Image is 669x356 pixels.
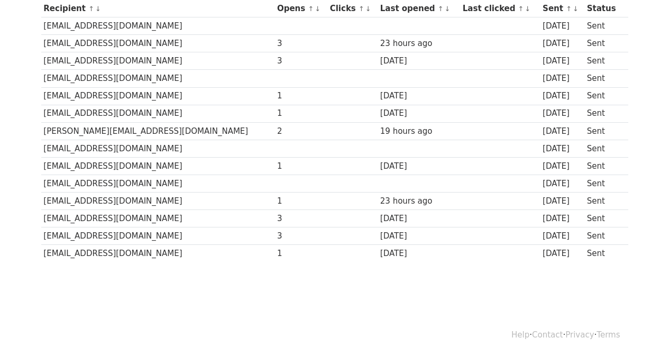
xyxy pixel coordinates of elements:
[543,230,582,242] div: [DATE]
[41,122,275,140] td: [PERSON_NAME][EMAIL_ADDRESS][DOMAIN_NAME]
[543,248,582,260] div: [DATE]
[525,5,530,13] a: ↓
[380,248,457,260] div: [DATE]
[584,105,622,122] td: Sent
[365,5,371,13] a: ↓
[584,35,622,52] td: Sent
[277,230,325,242] div: 3
[584,70,622,87] td: Sent
[277,125,325,138] div: 2
[584,210,622,227] td: Sent
[573,5,579,13] a: ↓
[584,157,622,175] td: Sent
[41,17,275,35] td: [EMAIL_ADDRESS][DOMAIN_NAME]
[511,330,529,340] a: Help
[438,5,444,13] a: ↑
[518,5,524,13] a: ↑
[532,330,563,340] a: Contact
[445,5,451,13] a: ↓
[277,90,325,102] div: 1
[95,5,101,13] a: ↓
[584,122,622,140] td: Sent
[543,107,582,120] div: [DATE]
[277,248,325,260] div: 1
[543,90,582,102] div: [DATE]
[380,195,457,207] div: 23 hours ago
[41,70,275,87] td: [EMAIL_ADDRESS][DOMAIN_NAME]
[380,38,457,50] div: 23 hours ago
[380,230,457,242] div: [DATE]
[565,330,594,340] a: Privacy
[41,157,275,175] td: [EMAIL_ADDRESS][DOMAIN_NAME]
[277,160,325,172] div: 1
[584,245,622,262] td: Sent
[380,160,457,172] div: [DATE]
[308,5,314,13] a: ↑
[277,38,325,50] div: 3
[543,160,582,172] div: [DATE]
[41,193,275,210] td: [EMAIL_ADDRESS][DOMAIN_NAME]
[380,107,457,120] div: [DATE]
[566,5,572,13] a: ↑
[380,125,457,138] div: 19 hours ago
[543,55,582,67] div: [DATE]
[359,5,364,13] a: ↑
[597,330,620,340] a: Terms
[41,35,275,52] td: [EMAIL_ADDRESS][DOMAIN_NAME]
[584,193,622,210] td: Sent
[380,55,457,67] div: [DATE]
[41,175,275,193] td: [EMAIL_ADDRESS][DOMAIN_NAME]
[543,38,582,50] div: [DATE]
[88,5,94,13] a: ↑
[543,195,582,207] div: [DATE]
[41,52,275,70] td: [EMAIL_ADDRESS][DOMAIN_NAME]
[41,245,275,262] td: [EMAIL_ADDRESS][DOMAIN_NAME]
[315,5,320,13] a: ↓
[277,213,325,225] div: 3
[41,140,275,157] td: [EMAIL_ADDRESS][DOMAIN_NAME]
[277,107,325,120] div: 1
[277,195,325,207] div: 1
[380,213,457,225] div: [DATE]
[41,87,275,105] td: [EMAIL_ADDRESS][DOMAIN_NAME]
[277,55,325,67] div: 3
[543,213,582,225] div: [DATE]
[543,125,582,138] div: [DATE]
[616,305,669,356] iframe: Chat Widget
[380,90,457,102] div: [DATE]
[584,175,622,193] td: Sent
[584,87,622,105] td: Sent
[543,143,582,155] div: [DATE]
[41,105,275,122] td: [EMAIL_ADDRESS][DOMAIN_NAME]
[41,210,275,227] td: [EMAIL_ADDRESS][DOMAIN_NAME]
[543,178,582,190] div: [DATE]
[584,227,622,245] td: Sent
[543,20,582,32] div: [DATE]
[584,17,622,35] td: Sent
[41,227,275,245] td: [EMAIL_ADDRESS][DOMAIN_NAME]
[584,52,622,70] td: Sent
[543,72,582,85] div: [DATE]
[584,140,622,157] td: Sent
